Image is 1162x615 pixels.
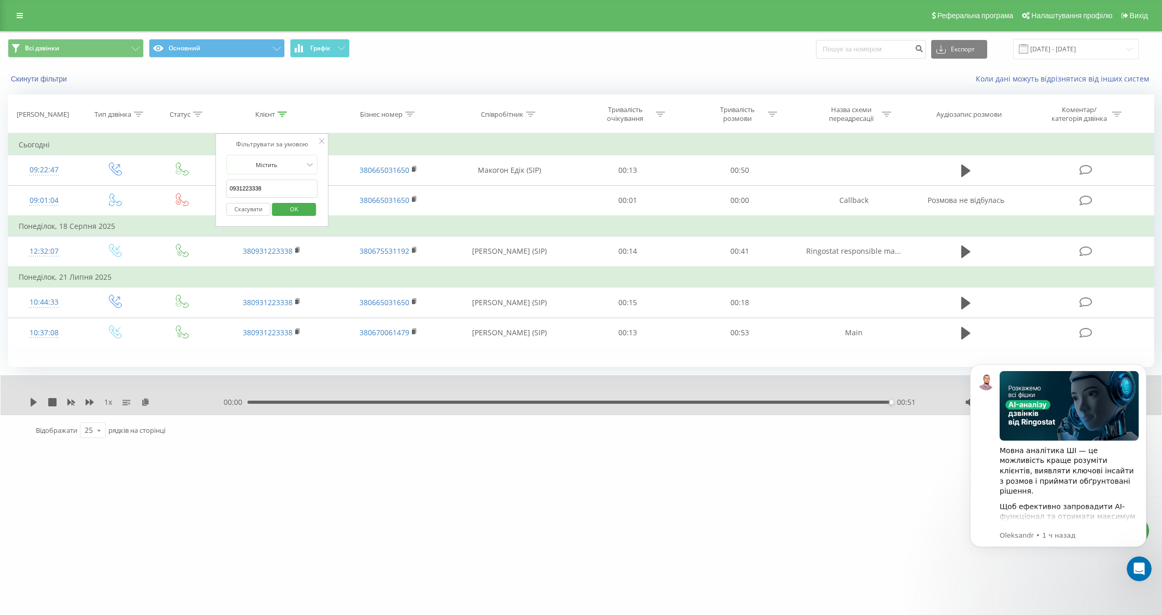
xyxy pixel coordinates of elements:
iframe: Intercom live chat [1127,556,1152,581]
div: Назва схеми переадресації [824,105,879,123]
td: 00:13 [572,318,684,348]
td: Callback [796,185,912,216]
span: рядків на сторінці [108,426,165,435]
div: 09:22:47 [19,160,70,180]
a: Коли дані можуть відрізнятися вiд інших систем [976,74,1154,84]
td: 00:14 [572,236,684,267]
div: Фільтрувати за умовою [227,139,318,149]
div: Аудіозапис розмови [936,110,1002,119]
div: Клієнт [255,110,275,119]
td: 00:13 [572,155,684,185]
span: Налаштування профілю [1031,11,1112,20]
td: Понеділок, 21 Липня 2025 [8,267,1154,288]
span: 00:00 [224,397,247,407]
button: Скасувати [227,203,271,216]
td: 00:41 [684,236,796,267]
span: Графік [310,45,330,52]
a: 380665031650 [359,165,409,175]
button: Всі дзвінки [8,39,144,58]
div: 12:32:07 [19,241,70,262]
div: Тривалість очікування [598,105,653,123]
div: Статус [170,110,190,119]
a: 380675531192 [359,246,409,256]
td: [PERSON_NAME] (SIP) [447,318,572,348]
td: Макогон Едік (SIP) [447,155,572,185]
span: Всі дзвінки [25,44,59,52]
div: 25 [85,425,93,435]
span: Вихід [1130,11,1148,20]
div: Тип дзвінка [94,110,131,119]
span: Відображати [36,426,77,435]
a: 380931223338 [243,327,293,337]
a: 380670061479 [359,327,409,337]
a: 380931223338 [243,297,293,307]
td: [PERSON_NAME] (SIP) [447,236,572,267]
div: 09:01:04 [19,190,70,211]
a: 380931223338 [243,246,293,256]
span: Розмова не відбулась [928,195,1004,205]
button: Основний [149,39,285,58]
td: 00:50 [684,155,796,185]
a: 380665031650 [359,297,409,307]
button: Графік [290,39,350,58]
td: [PERSON_NAME] (SIP) [447,288,572,318]
span: Ringostat responsible ma... [806,246,901,256]
div: Співробітник [481,110,523,119]
button: Скинути фільтри [8,74,72,84]
div: 10:44:33 [19,292,70,312]
td: 00:01 [572,185,684,216]
button: Експорт [931,40,987,59]
td: 00:15 [572,288,684,318]
a: 380665031650 [359,195,409,205]
td: 00:18 [684,288,796,318]
div: Accessibility label [890,400,894,404]
div: 10:37:08 [19,323,70,343]
div: Коментар/категорія дзвінка [1049,105,1110,123]
div: [PERSON_NAME] [17,110,69,119]
input: Введіть значення [227,180,318,198]
td: Понеділок, 18 Серпня 2025 [8,216,1154,237]
iframe: Intercom notifications сообщение [955,348,1162,587]
span: 1 x [104,397,112,407]
input: Пошук за номером [816,40,926,59]
button: OK [272,203,316,216]
td: Main [796,318,912,348]
span: OK [280,201,309,217]
span: Реферальна програма [937,11,1014,20]
td: 00:00 [684,185,796,216]
td: Сьогодні [8,134,1154,155]
td: 00:53 [684,318,796,348]
span: 00:51 [897,397,916,407]
div: Тривалість розмови [710,105,765,123]
div: Бізнес номер [360,110,403,119]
